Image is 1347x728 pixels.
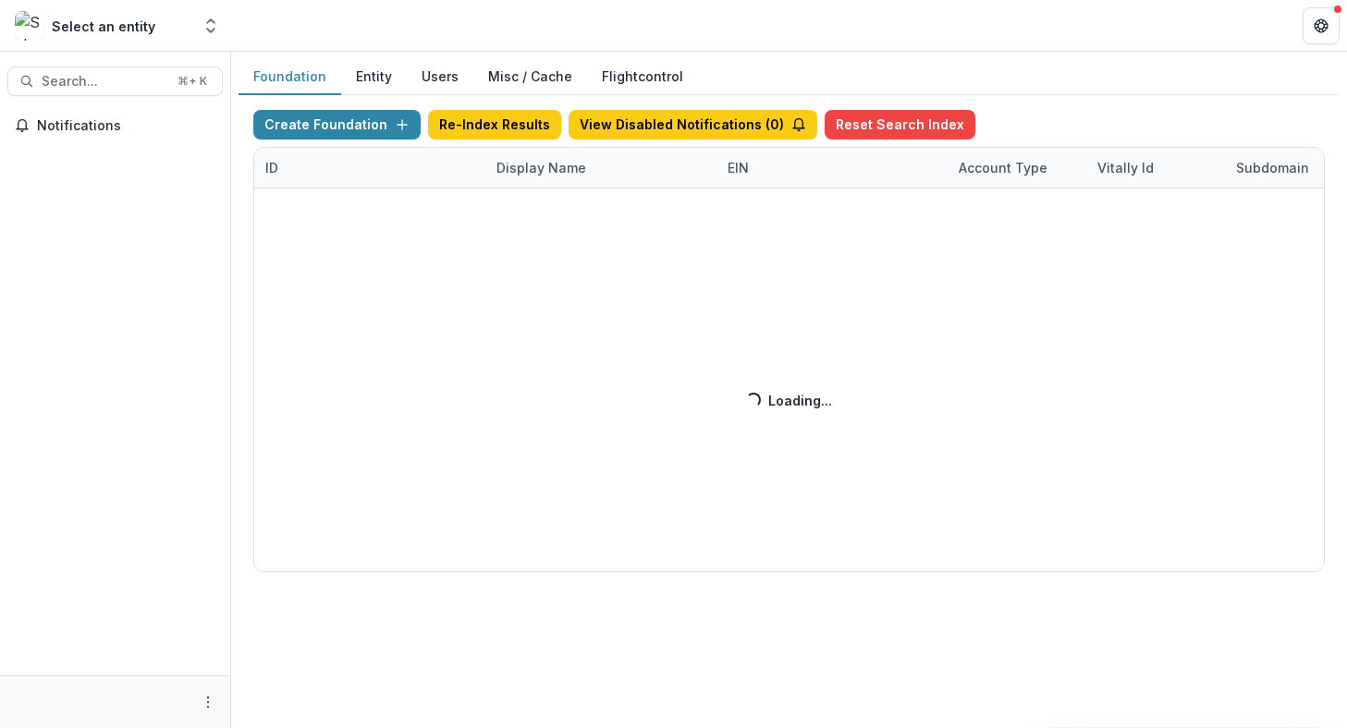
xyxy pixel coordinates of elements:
button: Search... [7,67,223,96]
button: Foundation [239,59,341,95]
button: More [197,691,219,713]
button: Get Help [1303,7,1340,44]
button: Users [407,59,473,95]
button: Open entity switcher [198,7,224,44]
span: Search... [42,74,166,90]
button: Entity [341,59,407,95]
span: Notifications [37,118,215,134]
div: Select an entity [52,17,155,36]
button: Notifications [7,111,223,140]
button: Misc / Cache [473,59,587,95]
a: Flightcontrol [602,67,683,86]
img: Select an entity [15,11,44,41]
div: ⌘ + K [174,71,211,91]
